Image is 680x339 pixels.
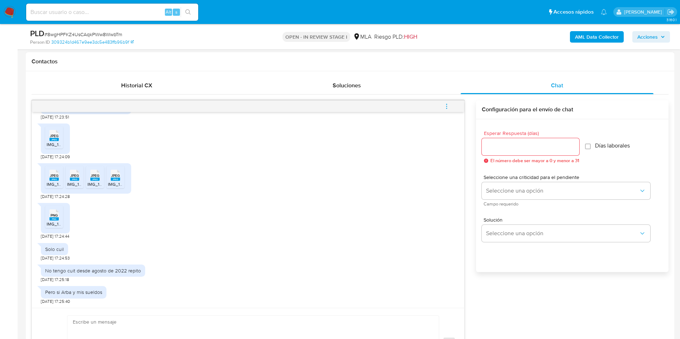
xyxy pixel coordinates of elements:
[111,173,120,178] span: JPEG
[353,33,371,41] div: MLA
[551,81,563,89] span: Chat
[87,181,116,187] span: IMG_1049.jpeg
[45,289,102,295] div: Pero si Arba y mis sueldos
[91,173,99,178] span: JPEG
[667,8,675,16] a: Salir
[482,182,650,199] button: Seleccione una opción
[374,33,417,41] span: Riesgo PLD:
[282,32,350,42] p: OPEN - IN REVIEW STAGE I
[67,181,96,187] span: IMG_1050.jpeg
[404,33,417,41] span: HIGH
[50,134,58,138] span: JPEG
[484,202,652,206] span: Campo requerido
[585,144,591,149] input: Días laborales
[47,221,75,227] span: IMG_1044.png
[26,8,198,17] input: Buscar usuario o caso...
[70,173,79,178] span: JPEG
[166,9,171,15] span: Alt
[45,246,64,252] div: Solo cuil
[51,213,58,218] span: PNG
[41,194,70,199] span: [DATE] 17:24:28
[41,114,69,120] span: [DATE] 17:23:51
[553,8,594,16] span: Accesos rápidos
[601,9,607,15] a: Notificaciones
[181,7,195,17] button: search-icon
[44,31,122,38] span: # 8wgHPFKZ4UsCAqkPWw8WwbTm
[490,158,579,163] span: El número debe ser mayor a 0 y menor a 31
[595,142,630,149] span: Días laborales
[41,299,70,304] span: [DATE] 17:25:40
[482,225,650,242] button: Seleccione una opción
[30,28,44,39] b: PLD
[45,267,141,274] div: No tengo cuit desde agosto de 2022 repito
[482,142,579,151] input: days_to_wait
[50,173,58,178] span: JPEG
[484,175,652,180] span: Seleccione una criticidad para el pendiente
[47,141,76,147] span: IMG_1052.jpeg
[32,58,669,65] h1: Contactos
[570,31,624,43] button: AML Data Collector
[41,233,69,239] span: [DATE] 17:24:44
[486,187,639,194] span: Seleccione una opción
[666,17,676,23] span: 3.160.1
[435,98,458,115] button: menu-action
[47,181,75,187] span: IMG_1051.jpeg
[333,81,361,89] span: Soluciones
[624,9,665,15] p: valeria.duch@mercadolibre.com
[575,31,619,43] b: AML Data Collector
[637,31,658,43] span: Acciones
[484,217,652,222] span: Solución
[41,154,70,160] span: [DATE] 17:24:09
[108,181,137,187] span: IMG_1048.jpeg
[41,255,70,261] span: [DATE] 17:24:53
[51,39,134,45] a: 309324b1d467e9ee3dc5e483ffb96b9f
[482,106,663,113] h3: Configuración para el envío de chat
[632,31,670,43] button: Acciones
[175,9,177,15] span: s
[41,277,69,282] span: [DATE] 17:25:18
[486,230,639,237] span: Seleccione una opción
[484,131,581,136] span: Esperar Respuesta (días)
[30,39,50,45] b: Person ID
[121,81,152,89] span: Historial CX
